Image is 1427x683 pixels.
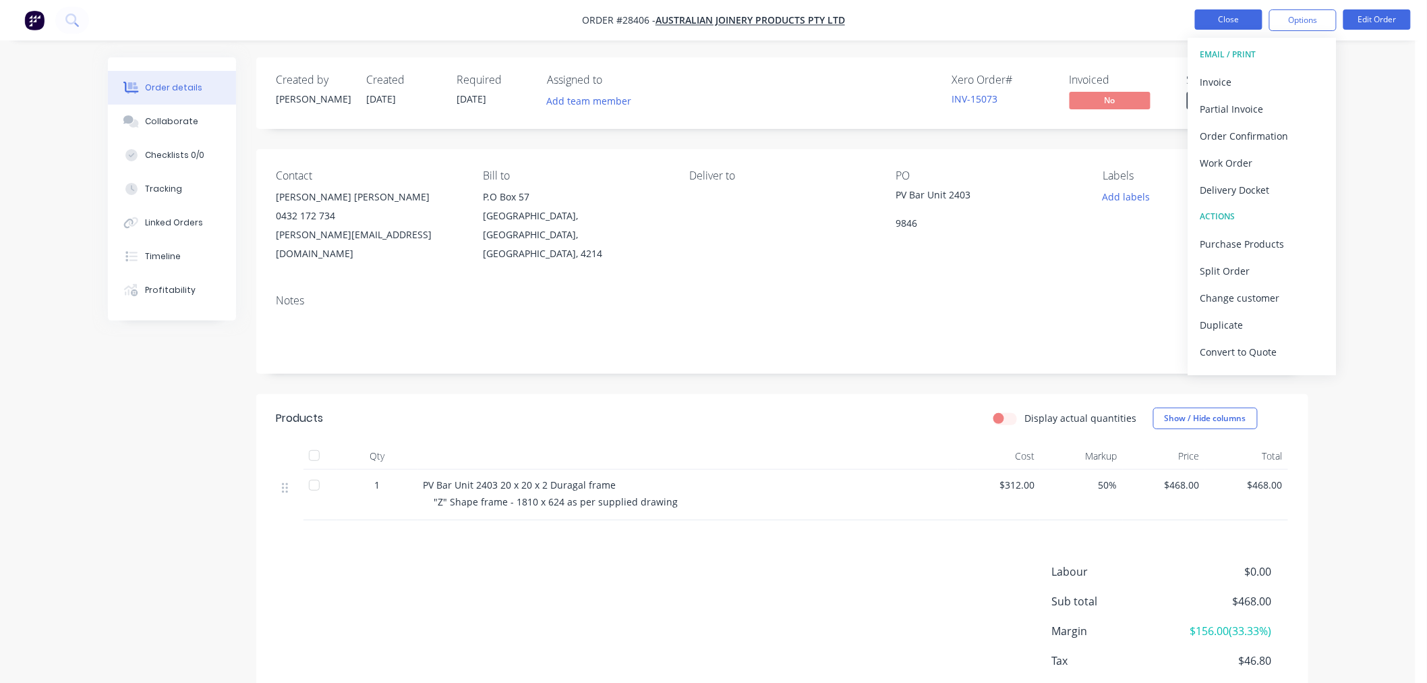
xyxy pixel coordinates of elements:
span: "Z" Shape frame - 1810 x 624 as per supplied drawing [434,495,678,508]
span: 1 [375,478,380,492]
span: PV Bar Unit 2403 20 x 20 x 2 Duragal frame [424,479,616,491]
div: Price [1123,443,1206,470]
button: Convert to Quote [1188,338,1337,365]
div: Delivery Docket [1200,180,1324,200]
div: [PERSON_NAME] [276,92,351,106]
span: $0.00 [1171,564,1271,580]
div: Convert to Quote [1200,342,1324,362]
div: PV Bar Unit 2403 9846 [896,188,1065,230]
div: Purchase Products [1200,234,1324,254]
div: P.O Box 57 [483,188,668,207]
button: Order details [108,71,236,105]
div: Order Confirmation [1200,126,1324,146]
div: Labels [1103,169,1287,182]
div: ACTIONS [1200,208,1324,225]
button: ACTIONS [1188,203,1337,230]
button: EMAIL / PRINT [1188,41,1337,68]
div: Order details [145,82,202,94]
div: Status [1187,74,1288,86]
div: PO [896,169,1081,182]
button: Tracking [108,172,236,206]
span: $46.80 [1171,653,1271,669]
button: Submitted [1187,92,1268,112]
div: Partial Invoice [1200,99,1324,119]
div: Invoiced [1070,74,1171,86]
button: Duplicate [1188,311,1337,338]
button: Archive [1188,365,1337,392]
div: Bill to [483,169,668,182]
div: Required [457,74,531,86]
div: Products [276,410,324,427]
div: Work Order [1200,153,1324,173]
button: Edit Order [1343,9,1411,30]
div: [PERSON_NAME] [PERSON_NAME]0432 172 734[PERSON_NAME][EMAIL_ADDRESS][DOMAIN_NAME] [276,188,461,263]
button: Add labels [1095,188,1157,206]
div: [GEOGRAPHIC_DATA], [GEOGRAPHIC_DATA], [GEOGRAPHIC_DATA], 4214 [483,207,668,263]
span: [DATE] [457,92,487,105]
div: Notes [276,294,1288,307]
button: Change customer [1188,284,1337,311]
img: Factory [24,10,45,30]
div: Qty [337,443,418,470]
span: 50% [1045,478,1117,492]
div: [PERSON_NAME][EMAIL_ADDRESS][DOMAIN_NAME] [276,225,461,263]
span: $468.00 [1128,478,1200,492]
span: Order #28406 - [582,14,656,27]
button: Work Order [1188,149,1337,176]
div: Duplicate [1200,315,1324,335]
button: Invoice [1188,68,1337,95]
span: $156.00 ( 33.33 %) [1171,623,1271,639]
button: Timeline [108,240,236,273]
span: [DATE] [367,92,397,105]
div: Cost [958,443,1041,470]
div: Profitability [145,284,196,296]
button: Split Order [1188,257,1337,284]
div: Invoice [1200,72,1324,92]
div: P.O Box 57[GEOGRAPHIC_DATA], [GEOGRAPHIC_DATA], [GEOGRAPHIC_DATA], 4214 [483,188,668,263]
div: Collaborate [145,115,198,128]
div: EMAIL / PRINT [1200,46,1324,63]
div: 0432 172 734 [276,207,461,225]
button: Show / Hide columns [1153,408,1258,429]
span: $312.00 [963,478,1035,492]
label: Display actual quantities [1025,411,1137,425]
div: [PERSON_NAME] [PERSON_NAME] [276,188,461,207]
span: Labour [1052,564,1172,580]
div: Tracking [145,183,182,195]
div: Timeline [145,250,181,263]
span: Tax [1052,653,1172,669]
button: Linked Orders [108,206,236,240]
button: Collaborate [108,105,236,138]
div: Xero Order # [952,74,1053,86]
div: Assigned to [548,74,682,86]
button: Options [1269,9,1337,31]
div: Split Order [1200,261,1324,281]
button: Purchase Products [1188,230,1337,257]
button: Checklists 0/0 [108,138,236,172]
button: Order Confirmation [1188,122,1337,149]
span: No [1070,92,1151,109]
div: Total [1205,443,1288,470]
button: Partial Invoice [1188,95,1337,122]
span: Margin [1052,623,1172,639]
div: Created by [276,74,351,86]
span: $468.00 [1171,593,1271,609]
a: Australian Joinery Products Pty Ltd [656,14,845,27]
span: Submitted [1187,92,1268,109]
span: $468.00 [1211,478,1283,492]
span: Sub total [1052,593,1172,609]
button: Add team member [548,92,639,110]
div: Contact [276,169,461,182]
a: INV-15073 [952,92,998,105]
div: Archive [1200,369,1324,389]
button: Close [1195,9,1262,30]
div: Deliver to [689,169,874,182]
div: Checklists 0/0 [145,149,204,161]
button: Profitability [108,273,236,307]
button: Delivery Docket [1188,176,1337,203]
div: Created [367,74,441,86]
div: Markup [1040,443,1123,470]
div: Linked Orders [145,217,203,229]
div: Change customer [1200,288,1324,308]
